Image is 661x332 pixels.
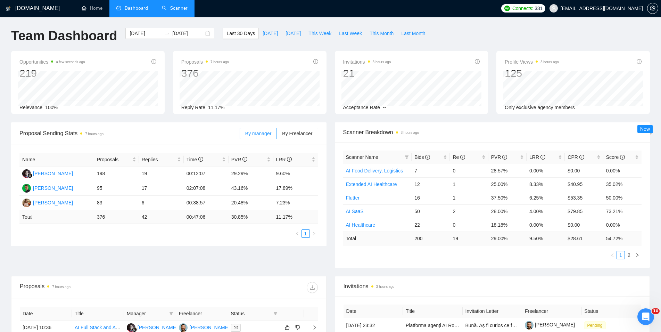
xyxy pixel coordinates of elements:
a: AI Food Delivery, Logistics [346,168,403,173]
span: Only exclusive agency members [505,105,575,110]
span: Scanner Name [346,154,378,160]
div: 376 [181,67,229,80]
td: 6 [139,196,184,210]
td: $79.85 [565,204,603,218]
span: Last 30 Days [226,30,255,37]
time: 3 hours ago [373,60,391,64]
div: [PERSON_NAME] [33,199,73,207]
span: Last Month [401,30,425,37]
a: searchScanner [162,5,188,11]
span: -- [383,105,386,110]
span: filter [169,311,173,316]
span: Acceptance Rate [343,105,380,110]
span: Time [187,157,203,162]
td: 19 [450,232,488,245]
span: right [635,253,639,257]
td: 0 [450,218,488,232]
td: 00:12:07 [184,167,229,181]
span: [DATE] [286,30,301,37]
img: AV [22,199,31,207]
td: 11.17 % [273,210,318,224]
span: Replies [142,156,176,163]
img: gigradar-bm.png [27,173,32,178]
td: 376 [94,210,139,224]
th: Manager [124,307,176,321]
span: user [551,6,556,11]
td: 54.72 % [603,232,642,245]
span: PVR [491,154,507,160]
li: Previous Page [608,251,617,259]
a: MB[PERSON_NAME] [22,185,73,191]
td: 0.00% [603,218,642,232]
td: $53.35 [565,191,603,204]
div: 219 [19,67,85,80]
time: 3 hours ago [540,60,559,64]
td: 9.50 % [527,232,565,245]
td: 43.16% [229,181,273,196]
li: Next Page [310,229,318,238]
a: Extended AI Healthcare [346,181,397,187]
button: download [307,282,318,293]
button: This Week [305,28,335,39]
th: Status [582,305,642,318]
a: Pending [585,322,608,328]
td: 6.25% [527,191,565,204]
td: 28.57% [488,164,527,177]
li: Next Page [633,251,642,259]
img: SS [22,169,31,178]
span: dashboard [116,6,121,10]
span: like [285,325,290,330]
a: [PERSON_NAME] [525,322,575,327]
td: 7 [412,164,450,177]
span: info-circle [475,59,480,64]
span: Invitations [343,58,391,66]
a: Platforma agenți AI România [406,323,468,328]
span: Last Week [339,30,362,37]
span: This Week [308,30,331,37]
span: Status [231,310,271,317]
div: [PERSON_NAME] [33,170,73,177]
time: 3 hours ago [401,131,419,135]
time: 7 hours ago [85,132,104,136]
span: filter [403,152,410,162]
span: left [610,253,614,257]
span: left [295,232,299,236]
a: setting [647,6,658,11]
span: info-circle [620,155,625,160]
a: AI SaaS [346,209,364,214]
button: left [608,251,617,259]
span: Profile Views [505,58,559,66]
span: filter [405,155,409,159]
td: $0.00 [565,164,603,177]
div: [PERSON_NAME] [190,324,230,331]
span: filter [272,308,279,319]
td: 20.48% [229,196,273,210]
span: Scanner Breakdown [343,128,642,137]
a: AV[PERSON_NAME] [22,200,73,205]
td: 18.18% [488,218,527,232]
td: 0.00% [603,164,642,177]
span: to [164,31,170,36]
td: 1 [450,191,488,204]
td: 7.23% [273,196,318,210]
td: 17 [139,181,184,196]
button: [DATE] [259,28,282,39]
td: 25.00% [488,177,527,191]
span: info-circle [313,59,318,64]
span: info-circle [425,155,430,160]
button: right [310,229,318,238]
span: download [307,285,317,290]
a: SS[PERSON_NAME] [127,324,177,330]
span: Proposals [97,156,131,163]
span: dislike [295,325,300,330]
span: info-circle [502,155,507,160]
time: a few seconds ago [56,60,85,64]
span: right [307,325,317,330]
span: Proposals [181,58,229,66]
span: By manager [245,131,271,136]
td: 0.00% [527,164,565,177]
th: Replies [139,153,184,167]
span: Score [606,154,625,160]
span: Re [453,154,465,160]
li: Previous Page [293,229,301,238]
